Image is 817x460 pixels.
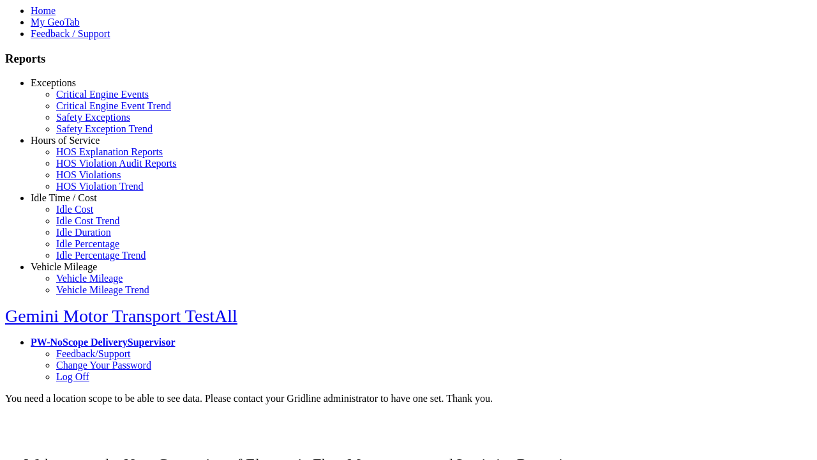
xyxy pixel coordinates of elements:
h3: Reports [5,52,812,66]
a: Idle Cost Trend [56,215,120,226]
a: HOS Violation Trend [56,181,144,192]
a: Idle Time / Cost [31,192,97,203]
a: Change Your Password [56,360,151,371]
a: Safety Exception Trend [56,123,153,134]
a: Feedback/Support [56,348,130,359]
a: Hours of Service [31,135,100,146]
a: Critical Engine Events [56,89,149,100]
a: My GeoTab [31,17,80,27]
a: HOS Violations [56,169,121,180]
a: Idle Cost [56,204,93,215]
a: Safety Exceptions [56,112,130,123]
div: You need a location scope to be able to see data. Please contact your Gridline administrator to h... [5,393,812,404]
a: Idle Percentage [56,238,119,249]
a: HOS Explanation Reports [56,146,163,157]
a: Idle Percentage Trend [56,250,146,261]
a: Idle Duration [56,227,111,238]
a: Vehicle Mileage Trend [56,284,149,295]
a: Vehicle Mileage [31,261,97,272]
a: Home [31,5,56,16]
a: Vehicle Mileage [56,273,123,284]
a: Log Off [56,371,89,382]
a: Gemini Motor Transport TestAll [5,306,237,326]
a: PW-NoScope DeliverySupervisor [31,337,175,348]
a: HOS Violation Audit Reports [56,158,177,169]
a: Critical Engine Event Trend [56,100,171,111]
a: Exceptions [31,77,76,88]
a: Feedback / Support [31,28,110,39]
